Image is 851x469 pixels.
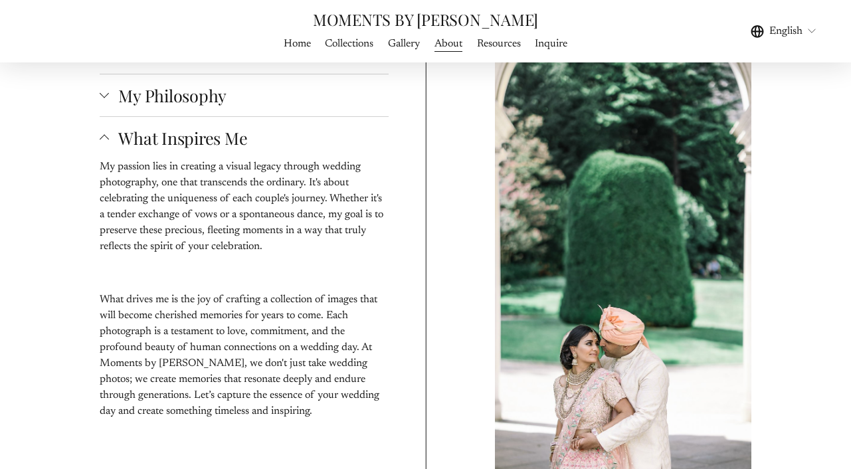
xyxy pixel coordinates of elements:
[535,35,567,53] a: Inquire
[109,84,389,106] span: My Philosophy
[477,35,521,53] a: Resources
[100,292,389,419] p: What drives me is the joy of crafting a collection of images that will become cherished memories ...
[434,35,462,53] a: About
[388,35,420,53] a: folder dropdown
[769,23,803,39] span: English
[325,35,373,53] a: Collections
[284,35,311,53] a: Home
[109,127,389,149] span: What Inspires Me
[100,74,389,116] button: My Philosophy
[388,36,420,52] span: Gallery
[313,9,538,30] a: MOMENTS BY [PERSON_NAME]
[751,22,817,40] div: language picker
[100,159,389,254] p: My passion lies in creating a visual legacy through wedding photography, one that transcends the ...
[100,117,389,159] button: What Inspires Me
